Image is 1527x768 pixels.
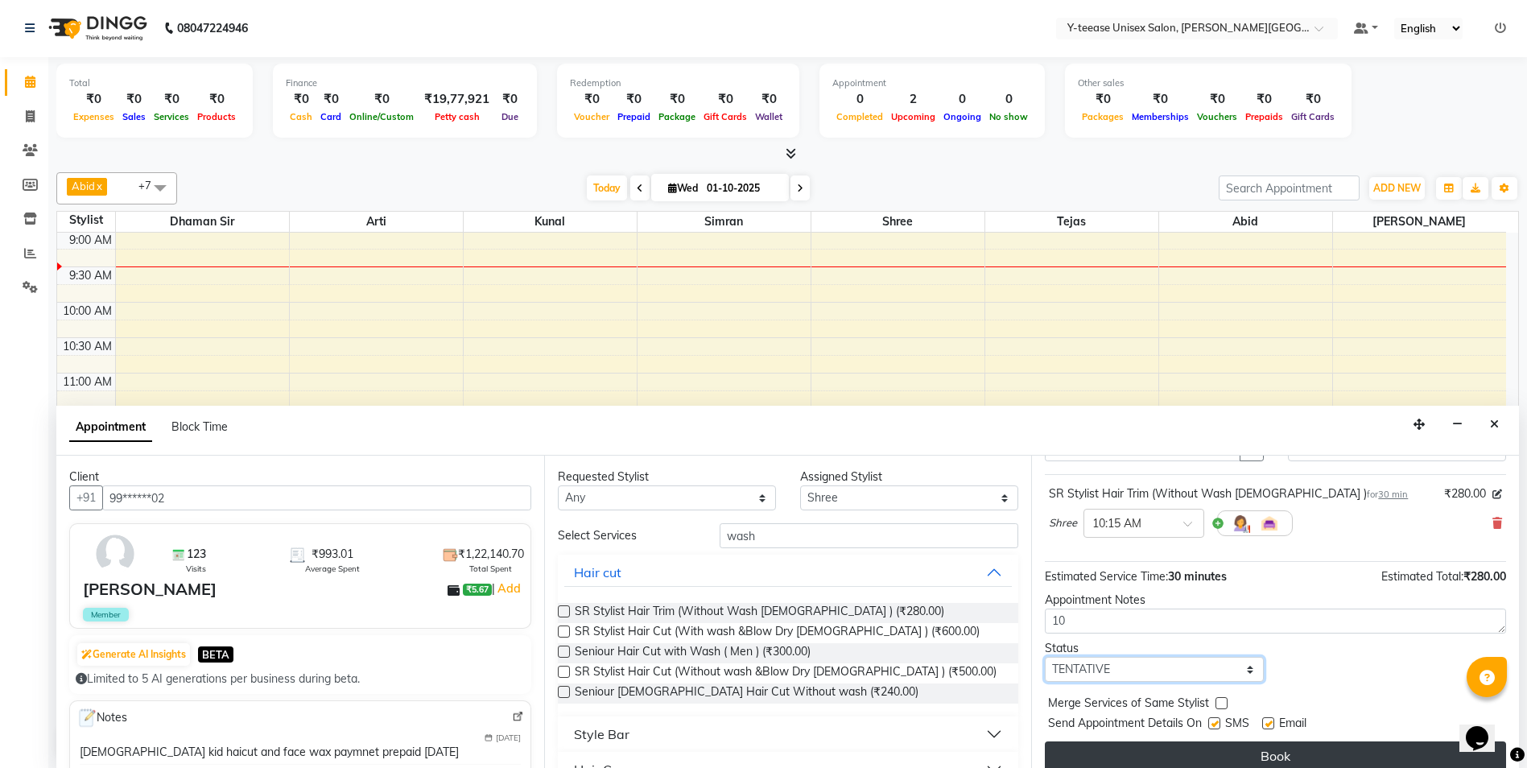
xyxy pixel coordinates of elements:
span: SR Stylist Hair Cut (With wash &Blow Dry [DEMOGRAPHIC_DATA] ) (₹600.00) [575,623,980,643]
div: Select Services [546,527,708,544]
span: Simran [638,212,811,232]
div: 0 [832,90,887,109]
span: Estimated Service Time: [1045,569,1168,584]
div: Assigned Stylist [800,469,1018,485]
span: Seniour Hair Cut with Wash ( Men ) (₹300.00) [575,643,811,663]
div: ₹19,77,921 [418,90,496,109]
span: Online/Custom [345,111,418,122]
div: Total [69,76,240,90]
input: Search by Name/Mobile/Email/Code [102,485,531,510]
div: 10:00 AM [60,303,115,320]
img: avatar [92,531,138,577]
span: Seniour [DEMOGRAPHIC_DATA] Hair Cut Without wash (₹240.00) [575,683,918,704]
span: SR Stylist Hair Cut (Without wash &Blow Dry [DEMOGRAPHIC_DATA] ) (₹500.00) [575,663,997,683]
span: [DATE] [496,732,521,744]
div: Appointment Notes [1045,592,1506,609]
div: ₹0 [69,90,118,109]
span: Services [150,111,193,122]
span: Abid [1159,212,1332,232]
img: Interior.png [1260,514,1279,533]
span: Send Appointment Details On [1048,715,1202,735]
div: SR Stylist Hair Trim (Without Wash [DEMOGRAPHIC_DATA] ) [1049,485,1408,502]
span: [PERSON_NAME] [1333,212,1507,232]
span: Completed [832,111,887,122]
div: ₹0 [496,90,524,109]
span: Abid [72,180,95,192]
div: [PERSON_NAME] [83,577,217,601]
span: Average Spent [305,563,360,575]
div: ₹0 [700,90,751,109]
span: No show [985,111,1032,122]
button: +91 [69,485,103,510]
div: Redemption [570,76,786,90]
a: x [95,180,102,192]
div: ₹0 [654,90,700,109]
div: Status [1045,640,1263,657]
span: Upcoming [887,111,939,122]
input: Search by service name [720,523,1019,548]
span: Sales [118,111,150,122]
span: Due [497,111,522,122]
span: Email [1279,715,1306,735]
span: Card [316,111,345,122]
div: ₹0 [570,90,613,109]
span: 30 minutes [1168,569,1227,584]
span: Wed [664,182,702,194]
div: ₹0 [193,90,240,109]
div: ₹0 [1241,90,1287,109]
span: Estimated Total: [1381,569,1463,584]
div: ₹0 [286,90,316,109]
span: Merge Services of Same Stylist [1048,695,1209,715]
span: Package [654,111,700,122]
span: Member [83,608,129,621]
span: Vouchers [1193,111,1241,122]
div: Appointment [832,76,1032,90]
div: 10:30 AM [60,338,115,355]
div: Client [69,469,531,485]
span: ADD NEW [1373,182,1421,194]
div: Style Bar [574,725,629,744]
input: Search Appointment [1219,175,1360,200]
div: 11:00 AM [60,374,115,390]
span: Notes [76,708,127,729]
div: 9:00 AM [66,232,115,249]
span: ₹280.00 [1444,485,1486,502]
span: SR Stylist Hair Trim (Without Wash [DEMOGRAPHIC_DATA] ) (₹280.00) [575,603,944,623]
span: 123 [187,546,206,563]
span: Arti [290,212,463,232]
span: Wallet [751,111,786,122]
span: Gift Cards [700,111,751,122]
div: ₹0 [1128,90,1193,109]
small: for [1367,489,1408,500]
span: Packages [1078,111,1128,122]
span: SMS [1225,715,1249,735]
div: 0 [939,90,985,109]
button: ADD NEW [1369,177,1425,200]
span: BETA [198,646,233,662]
div: Requested Stylist [558,469,776,485]
span: Expenses [69,111,118,122]
span: ₹993.01 [312,546,353,563]
span: Memberships [1128,111,1193,122]
span: Block Time [171,419,228,434]
span: Shree [811,212,984,232]
img: Hairdresser.png [1231,514,1250,533]
span: Cash [286,111,316,122]
span: Total Spent [469,563,512,575]
span: Prepaids [1241,111,1287,122]
div: 2 [887,90,939,109]
div: Hair cut [574,563,621,582]
span: ₹1,22,140.70 [458,546,524,563]
span: ₹280.00 [1463,569,1506,584]
span: Petty cash [431,111,484,122]
div: ₹0 [150,90,193,109]
button: Hair cut [564,558,1013,587]
div: [DEMOGRAPHIC_DATA] kid haicut and face wax paymnet prepaid [DATE] [80,744,459,761]
span: Gift Cards [1287,111,1339,122]
div: ₹0 [345,90,418,109]
b: 08047224946 [177,6,248,51]
span: Voucher [570,111,613,122]
span: Appointment [69,413,152,442]
div: Stylist [57,212,115,229]
span: Prepaid [613,111,654,122]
